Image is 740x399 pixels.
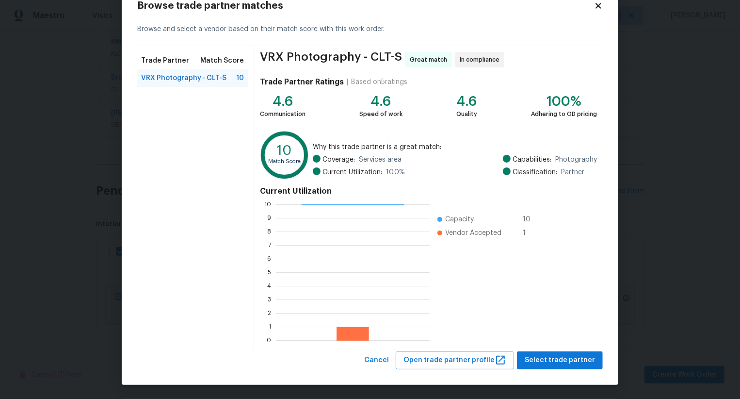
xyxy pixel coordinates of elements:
text: 3 [268,297,271,303]
div: | [344,77,351,87]
span: In compliance [460,55,503,65]
span: Services area [359,155,402,165]
h4: Current Utilization [260,186,597,196]
span: 10 [236,73,244,83]
div: 100% [531,97,597,106]
span: VRX Photography - CLT-S [260,52,402,67]
span: Great match [410,55,451,65]
div: Browse and select a vendor based on their match score with this work order. [137,13,603,46]
span: Why this trade partner is a great match: [313,142,597,152]
span: Capabilities: [513,155,551,165]
span: Vendor Accepted [445,228,501,238]
text: 5 [268,270,271,276]
div: Adhering to OD pricing [531,109,597,119]
span: 1 [523,228,538,238]
span: VRX Photography - CLT-S [141,73,226,83]
text: 6 [267,256,271,262]
span: Select trade partner [525,354,595,366]
div: Communication [260,109,306,119]
span: Capacity [445,215,474,224]
span: Partner [561,167,584,177]
div: 4.6 [456,97,477,106]
span: Match Score [200,56,244,66]
span: Trade Partner [141,56,189,66]
text: 10 [264,202,271,208]
span: Cancel [364,354,389,366]
span: Photography [555,155,597,165]
div: Quality [456,109,477,119]
text: 4 [267,283,271,289]
text: 9 [267,216,271,221]
text: Match Score [268,159,301,164]
text: 0 [267,338,271,344]
div: 4.6 [359,97,402,106]
div: 4.6 [260,97,306,106]
text: 7 [268,243,271,249]
span: Current Utilization: [322,167,382,177]
div: Speed of work [359,109,402,119]
span: 10 [523,215,538,224]
div: Based on 5 ratings [351,77,407,87]
span: Open trade partner profile [403,354,506,366]
button: Open trade partner profile [396,351,514,369]
span: Classification: [513,167,557,177]
text: 2 [268,311,271,316]
span: 10.0 % [386,167,405,177]
text: 8 [267,229,271,235]
button: Select trade partner [517,351,603,369]
span: Coverage: [322,155,355,165]
h4: Trade Partner Ratings [260,77,344,87]
text: 1 [269,324,271,330]
text: 10 [277,144,292,158]
button: Cancel [360,351,393,369]
h2: Browse trade partner matches [137,1,594,11]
